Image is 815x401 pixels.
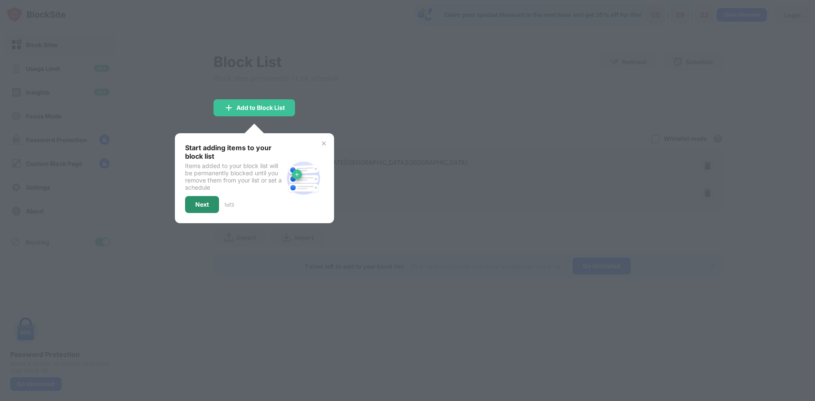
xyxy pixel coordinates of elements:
img: x-button.svg [320,140,327,147]
div: Add to Block List [236,104,285,111]
div: 1 of 3 [224,202,234,208]
div: Next [195,201,209,208]
div: Items added to your block list will be permanently blocked until you remove them from your list o... [185,162,283,191]
div: Start adding items to your block list [185,143,283,160]
img: block-site.svg [283,158,324,199]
